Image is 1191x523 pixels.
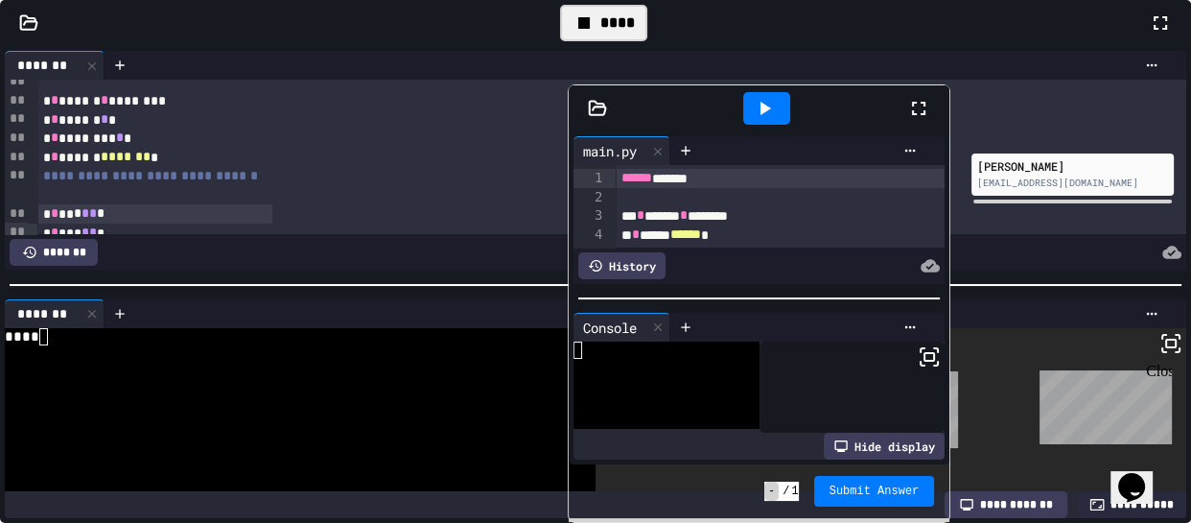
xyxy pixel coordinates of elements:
div: 1 [573,169,605,188]
div: main.py [573,141,646,161]
button: Submit Answer [814,476,935,507]
div: main.py [573,136,670,165]
div: 4 [573,226,605,245]
div: Hide display [824,433,945,460]
div: [PERSON_NAME] [977,157,1168,175]
iframe: chat widget [1110,446,1172,504]
div: Console [573,313,670,342]
div: 2 [573,188,605,207]
span: Submit Answer [829,484,920,499]
div: History [578,252,666,279]
span: - [764,482,779,501]
div: [EMAIL_ADDRESS][DOMAIN_NAME] [977,176,1168,190]
span: 1 [791,484,798,499]
span: / [782,484,789,499]
iframe: chat widget [1032,363,1172,444]
div: Chat with us now!Close [8,8,132,122]
div: 5 [573,245,605,264]
div: Console [573,318,646,338]
div: 3 [573,206,605,226]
